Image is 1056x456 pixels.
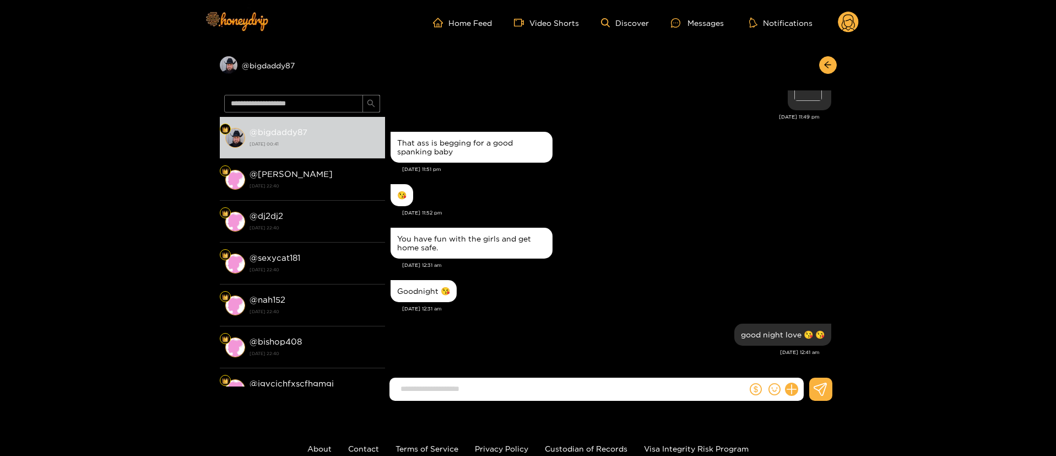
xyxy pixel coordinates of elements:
strong: @ sexycat181 [250,253,300,262]
a: About [307,444,332,453]
a: Video Shorts [514,18,579,28]
span: arrow-left [824,61,832,70]
strong: [DATE] 00:41 [250,139,380,149]
span: search [367,99,375,109]
img: conversation [225,379,245,399]
img: conversation [225,170,245,190]
span: home [433,18,448,28]
div: Aug. 15, 11:51 pm [391,132,553,163]
a: Terms of Service [396,444,458,453]
strong: [DATE] 22:40 [250,307,380,316]
button: arrow-left [819,56,837,74]
img: Fan Level [222,378,229,384]
strong: @ bishop408 [250,337,302,346]
strong: [DATE] 22:40 [250,265,380,275]
img: conversation [225,212,245,232]
span: smile [768,383,781,395]
span: dollar [750,383,762,395]
button: dollar [748,381,764,398]
div: Aug. 16, 12:31 am [391,280,457,302]
strong: @ nah152 [250,295,285,304]
div: You have fun with the girls and get home safe. [397,234,546,252]
strong: @ [PERSON_NAME] [250,169,333,179]
strong: [DATE] 22:40 [250,348,380,358]
img: Fan Level [222,294,229,301]
strong: [DATE] 22:40 [250,181,380,191]
div: Messages [671,17,724,29]
div: [DATE] 11:51 pm [402,165,831,173]
strong: @ dj2dj2 [250,211,283,221]
div: [DATE] 11:49 pm [391,113,820,121]
div: [DATE] 12:41 am [391,348,820,356]
img: Fan Level [222,336,229,342]
img: Fan Level [222,252,229,259]
img: conversation [225,337,245,357]
a: Visa Integrity Risk Program [644,444,749,453]
img: conversation [225,128,245,148]
a: Custodian of Records [545,444,627,453]
div: @bigdaddy87 [220,56,385,74]
div: Aug. 16, 12:41 am [734,324,831,346]
a: Contact [348,444,379,453]
span: video-camera [514,18,529,28]
div: Aug. 15, 11:52 pm [391,184,413,206]
div: Aug. 16, 12:31 am [391,228,553,259]
a: Discover [601,18,649,28]
div: [DATE] 12:31 am [402,261,831,269]
strong: @ bigdaddy87 [250,127,307,137]
img: Fan Level [222,168,229,175]
div: good night love 😘 😘 [741,330,825,339]
strong: [DATE] 22:40 [250,223,380,233]
button: search [362,95,380,112]
button: Notifications [746,17,816,28]
a: Privacy Policy [475,444,528,453]
img: Fan Level [222,126,229,133]
strong: @ jgvcjchfxscfhgmgj [250,379,334,388]
img: Fan Level [222,210,229,217]
div: [DATE] 11:52 pm [402,209,831,217]
div: [DATE] 12:31 am [402,305,831,313]
div: That ass is begging for a good spanking baby [397,138,546,156]
div: 😘 [397,191,407,200]
a: Home Feed [433,18,492,28]
img: conversation [225,296,245,315]
div: Goodnight 😘 [397,287,450,296]
img: conversation [225,254,245,273]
